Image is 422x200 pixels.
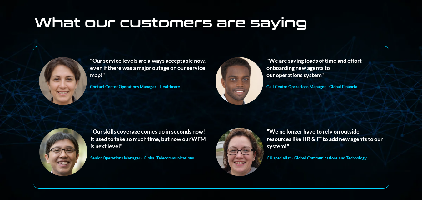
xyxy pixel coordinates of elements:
strong: What our customers are saying [35,12,307,31]
strong: "We no longer have to rely on outside resources like HR & IT to add new agents to our system!" [267,128,383,149]
strong: our operations system" [266,71,324,78]
img: Image [39,128,87,176]
strong: CX specialist - Global Communications and Technology [267,155,367,160]
strong: Senior Operations Manager - Global Telecommunications [90,155,194,160]
strong: Call Centre Operations Manager - Global Financial [266,84,359,89]
strong: "We are saving loads of time and effort onboarding new agents to [266,57,362,71]
strong: "Our skills coverage comes up in seconds now! It used to take so much time, but now our WFM is ne... [90,128,206,149]
img: Image [39,57,87,105]
strong: "Our service levels are always acceptable now, even if there was a major outage on our service map!" [90,57,206,79]
img: Image [216,128,264,176]
img: Image [216,57,264,105]
strong: Contact Center Operations Manager - Healthcare [90,84,180,89]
